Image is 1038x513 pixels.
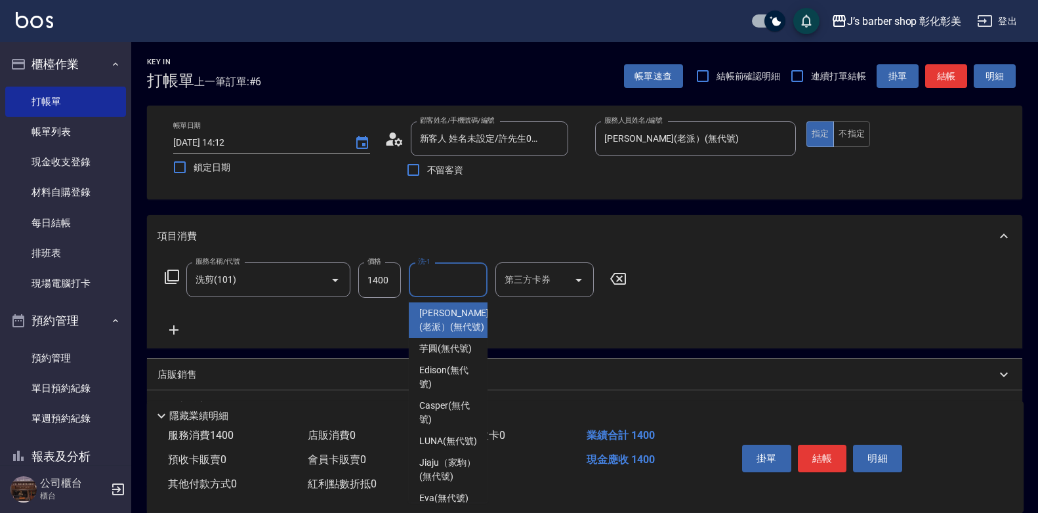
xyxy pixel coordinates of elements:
[5,238,126,268] a: 排班表
[5,87,126,117] a: 打帳單
[147,72,194,90] h3: 打帳單
[427,163,464,177] span: 不留客資
[10,476,37,503] img: Person
[419,306,489,334] span: [PERSON_NAME](老派） (無代號)
[419,491,468,505] span: Eva (無代號)
[742,445,791,472] button: 掛單
[419,456,477,483] span: Jiaju（家駒） (無代號)
[419,399,477,426] span: Casper (無代號)
[847,13,961,30] div: J’s barber shop 彰化彰美
[169,409,228,423] p: 隱藏業績明細
[16,12,53,28] img: Logo
[147,58,194,66] h2: Key In
[5,343,126,373] a: 預約管理
[853,445,902,472] button: 明細
[5,440,126,474] button: 報表及分析
[147,215,1022,257] div: 項目消費
[173,132,341,154] input: YYYY/MM/DD hh:mm
[604,115,662,125] label: 服務人員姓名/編號
[40,490,107,502] p: 櫃台
[40,477,107,490] h5: 公司櫃台
[716,70,781,83] span: 結帳前確認明細
[168,429,234,441] span: 服務消費 1400
[587,453,655,466] span: 現金應收 1400
[325,270,346,291] button: Open
[196,256,239,266] label: 服務名稱/代號
[419,434,477,448] span: LUNA (無代號)
[418,256,430,266] label: 洗-1
[587,429,655,441] span: 業績合計 1400
[5,268,126,298] a: 現場電腦打卡
[5,403,126,434] a: 單週預約紀錄
[157,400,207,413] p: 預收卡販賣
[157,230,197,243] p: 項目消費
[308,478,377,490] span: 紅利點數折抵 0
[308,429,356,441] span: 店販消費 0
[346,127,378,159] button: Choose date, selected date is 2025-10-10
[157,368,197,382] p: 店販銷售
[308,453,366,466] span: 會員卡販賣 0
[173,121,201,131] label: 帳單日期
[568,270,589,291] button: Open
[806,121,835,147] button: 指定
[5,117,126,147] a: 帳單列表
[793,8,820,34] button: save
[826,8,966,35] button: J’s barber shop 彰化彰美
[798,445,847,472] button: 結帳
[833,121,870,147] button: 不指定
[972,9,1022,33] button: 登出
[877,64,919,89] button: 掛單
[974,64,1016,89] button: 明細
[925,64,967,89] button: 結帳
[147,390,1022,422] div: 預收卡販賣
[624,64,683,89] button: 帳單速查
[5,373,126,403] a: 單日預約紀錄
[5,208,126,238] a: 每日結帳
[811,70,866,83] span: 連續打單結帳
[194,161,230,174] span: 鎖定日期
[419,342,472,356] span: 芋圓 (無代號)
[168,478,237,490] span: 其他付款方式 0
[194,73,262,90] span: 上一筆訂單:#6
[420,115,495,125] label: 顧客姓名/手機號碼/編號
[5,147,126,177] a: 現金收支登錄
[147,359,1022,390] div: 店販銷售
[419,363,477,391] span: Edison (無代號)
[168,453,226,466] span: 預收卡販賣 0
[5,47,126,81] button: 櫃檯作業
[5,177,126,207] a: 材料自購登錄
[367,256,381,266] label: 價格
[5,304,126,338] button: 預約管理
